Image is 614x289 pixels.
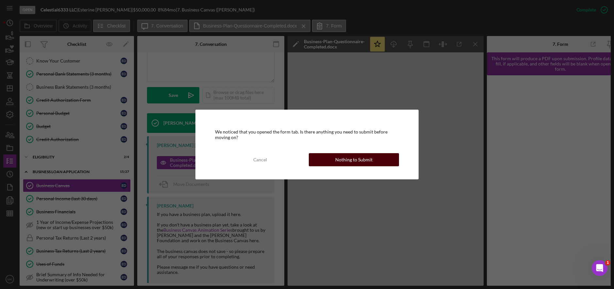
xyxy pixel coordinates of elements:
[215,129,399,140] div: We noticed that you opened the form tab. Is there anything you need to submit before moving on?
[253,153,267,166] div: Cancel
[592,260,607,276] iframe: Intercom live chat
[335,153,373,166] div: Nothing to Submit
[215,153,306,166] button: Cancel
[309,153,399,166] button: Nothing to Submit
[605,260,610,265] span: 1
